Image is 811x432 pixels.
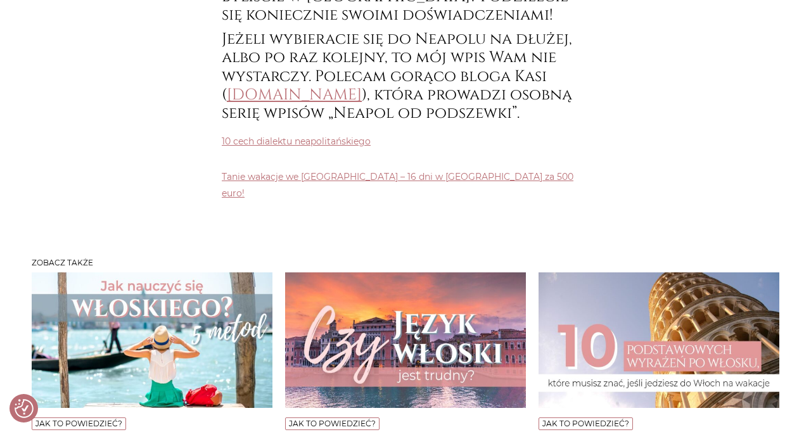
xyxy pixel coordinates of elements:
a: Jak to powiedzieć? [289,419,376,428]
a: Tanie wakacje we [GEOGRAPHIC_DATA] – 16 dni w [GEOGRAPHIC_DATA] za 500 euro! [222,171,573,199]
button: Preferencje co do zgód [15,399,34,418]
a: 10 cech dialektu neapolitańskiego [222,136,371,147]
a: [DOMAIN_NAME] [227,84,362,105]
a: Jak to powiedzieć? [35,419,122,428]
img: Revisit consent button [15,399,34,418]
a: Jak to powiedzieć? [542,419,629,428]
h3: Jeżeli wybieracie się do Neapolu na dłużej, albo po raz kolejny, to mój wpis Wam nie wystarczy. P... [222,30,589,123]
h3: Zobacz także [32,258,779,267]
